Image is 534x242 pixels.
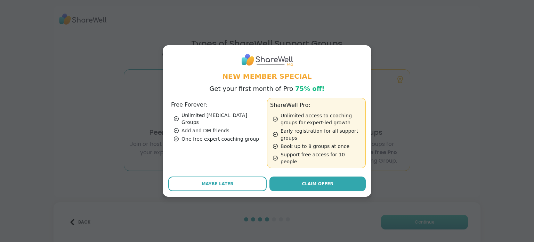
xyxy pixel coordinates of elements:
span: Claim Offer [302,181,333,187]
img: ShareWell Logo [241,51,293,69]
div: One free expert coaching group [174,135,264,142]
button: Maybe Later [168,177,267,191]
span: Maybe Later [202,181,234,187]
h1: New Member Special [168,71,366,81]
div: Unlimited [MEDICAL_DATA] Groups [174,112,264,126]
div: Book up to 8 groups at once [273,143,363,150]
span: 75% off! [295,85,325,92]
h3: ShareWell Pro: [270,101,363,109]
a: Claim Offer [269,177,366,191]
div: Early registration for all support groups [273,127,363,141]
div: Add and DM friends [174,127,264,134]
div: Support free access for 10 people [273,151,363,165]
h3: Free Forever: [171,101,264,109]
p: Get your first month of Pro [210,84,325,94]
div: Unlimited access to coaching groups for expert-led growth [273,112,363,126]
